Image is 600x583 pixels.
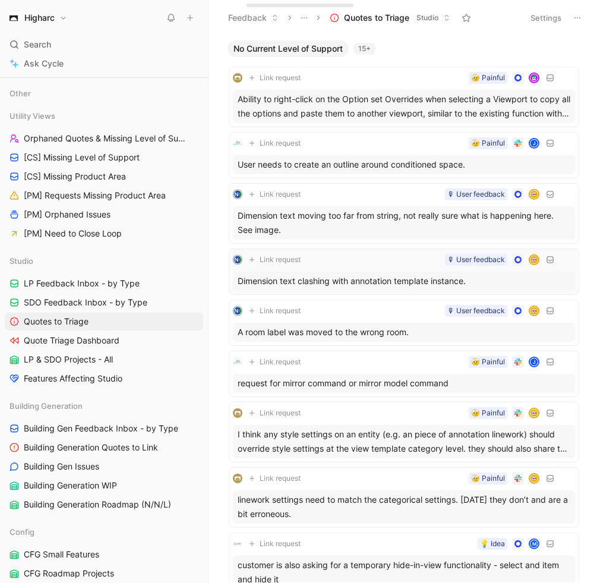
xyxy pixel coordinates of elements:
div: linework settings need to match the categorical settings. [DATE] they don’t and are a bit erroneous. [233,490,575,524]
div: Config [5,523,203,541]
span: Link request [260,73,301,83]
span: CFG Roadmap Projects [24,568,114,579]
button: Link request [245,355,305,369]
button: HigharcHigharc [5,10,70,26]
a: logoLink request🤕 Painfulavatarlinework settings need to match the categorical settings. [DATE] t... [229,467,579,528]
a: [PM] Need to Close Loop [5,225,203,242]
a: CFG Roadmap Projects [5,565,203,582]
span: Link request [260,306,301,316]
span: Orphaned Quotes & Missing Level of Support [24,133,187,144]
span: [PM] Requests Missing Product Area [24,190,166,201]
div: 🤕 Painful [471,72,505,84]
span: Building Generation [10,400,83,412]
button: No Current Level of Support [228,40,349,57]
span: Quote Triage Dashboard [24,335,119,346]
span: Quotes to Triage [344,12,409,24]
span: [CS] Missing Product Area [24,171,126,182]
div: Building GenerationBuilding Gen Feedback Inbox - by TypeBuilding Generation Quotes to LinkBuildin... [5,397,203,513]
button: Quotes to TriageStudio [324,9,456,27]
a: Quotes to Triage [5,313,203,330]
a: [PM] Orphaned Issues [5,206,203,223]
button: Link request [245,471,305,486]
span: Features Affecting Studio [24,373,122,385]
div: Building Generation [5,397,203,415]
img: Higharc [8,12,20,24]
img: avatar [530,74,538,82]
div: 🤕 Painful [471,137,505,149]
a: [PM] Requests Missing Product Area [5,187,203,204]
span: Building Generation Quotes to Link [24,442,158,453]
div: 💡 Idea [480,538,505,550]
img: logo [233,408,242,418]
a: Orphaned Quotes & Missing Level of Support [5,130,203,147]
img: logo [233,306,242,316]
a: logoLink request🤕 PainfulavatarAbility to right-click on the Option set Overrides when selecting ... [229,67,579,127]
div: I think any style settings on an entity (e.g. an piece of annotation linework) should override st... [233,425,575,458]
a: Building Gen Issues [5,458,203,475]
a: CFG Small Features [5,546,203,563]
a: Building Generation Quotes to Link [5,439,203,456]
button: Link request [245,187,305,201]
a: logoLink request🎙 User feedbackavatarDimension text clashing with annotation template instance. [229,248,579,295]
div: Dimension text moving too far from string, not really sure what is happening here. See image. [233,206,575,239]
div: request for mirror command or mirror model command [233,374,575,393]
span: Building Generation WIP [24,480,117,491]
div: User needs to create an outline around conditioned space. [233,155,575,174]
div: J [530,139,538,147]
a: logoLink request🤕 PainfulJrequest for mirror command or mirror model command [229,351,579,397]
a: logoLink request🎙 User feedbackavatarA room label was moved to the wrong room. [229,300,579,346]
span: LP & SDO Projects - All [24,354,113,365]
span: Config [10,526,34,538]
span: Building Generation Roadmap (N/N/L) [24,499,171,510]
a: logoLink request🎙 User feedbackavatarDimension text moving too far from string, not really sure w... [229,183,579,244]
img: avatar [530,474,538,483]
span: LP Feedback Inbox - by Type [24,278,140,289]
div: 🎙 User feedback [447,188,505,200]
a: Quote Triage Dashboard [5,332,203,349]
span: No Current Level of Support [233,43,343,55]
div: 🤕 Painful [471,472,505,484]
div: Other [5,84,203,102]
span: CFG Small Features [24,549,99,560]
span: [CS] Missing Level of Support [24,152,140,163]
div: 🤕 Painful [471,356,505,368]
span: SDO Feedback Inbox - by Type [24,297,147,308]
span: Ask Cycle [24,56,64,71]
img: avatar [530,409,538,417]
div: 🎙 User feedback [447,305,505,317]
a: Building Gen Feedback Inbox - by Type [5,420,203,437]
span: Other [10,87,31,99]
span: Link request [260,255,301,264]
img: logo [233,474,242,483]
div: Search [5,36,203,53]
a: [CS] Missing Level of Support [5,149,203,166]
div: Studio [5,252,203,270]
span: [PM] Orphaned Issues [24,209,110,220]
img: avatar [530,190,538,198]
a: LP Feedback Inbox - by Type [5,275,203,292]
div: StudioLP Feedback Inbox - by TypeSDO Feedback Inbox - by TypeQuotes to TriageQuote Triage Dashboa... [5,252,203,387]
div: 🎙 User feedback [447,254,505,266]
h1: Higharc [24,12,55,23]
span: Studio [10,255,33,267]
div: Other [5,84,203,106]
button: Settings [525,10,567,26]
div: Ability to right-click on the Option set Overrides when selecting a Viewport to copy all the opti... [233,90,575,123]
div: 15+ [353,43,375,55]
span: Link request [260,408,301,418]
a: Building Generation Roadmap (N/N/L) [5,496,203,513]
a: logoLink request🤕 PainfulJUser needs to create an outline around conditioned space. [229,132,579,178]
div: J [530,358,538,366]
span: Building Gen Issues [24,461,99,472]
span: Link request [260,539,301,549]
a: SDO Feedback Inbox - by Type [5,294,203,311]
button: Link request [245,136,305,150]
button: Feedback [223,9,284,27]
img: logo [233,190,242,199]
a: Building Generation WIP [5,477,203,494]
span: Search [24,37,51,52]
img: logo [233,138,242,148]
span: Quotes to Triage [24,316,89,327]
span: Building Gen Feedback Inbox - by Type [24,423,178,434]
div: M [530,540,538,548]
